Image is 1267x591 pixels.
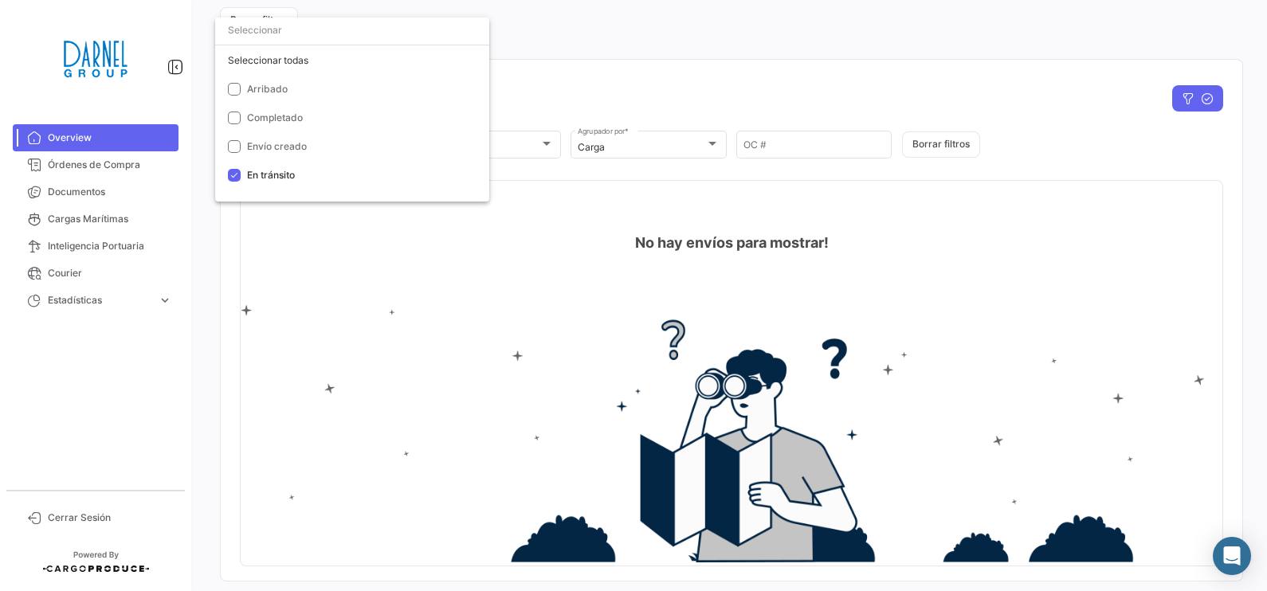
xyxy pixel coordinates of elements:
[247,83,288,95] span: Arribado
[247,140,307,152] span: Envío creado
[247,169,295,181] span: En tránsito
[247,112,303,123] span: Completado
[215,16,489,45] input: dropdown search
[1213,537,1251,575] div: Abrir Intercom Messenger
[215,46,489,75] div: Seleccionar todas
